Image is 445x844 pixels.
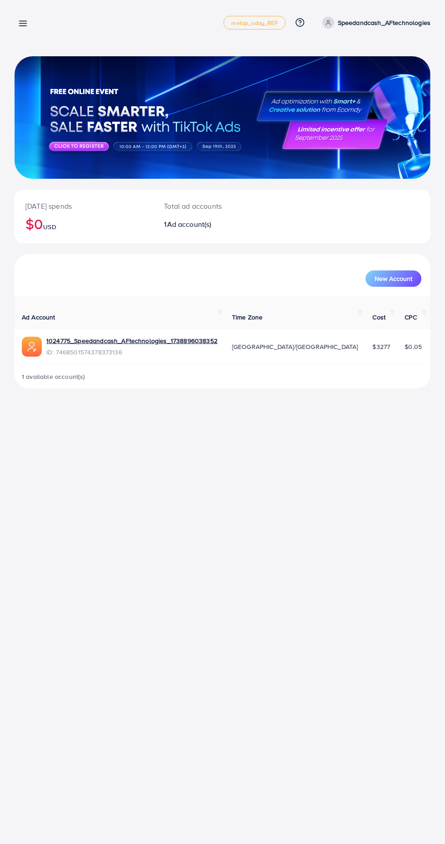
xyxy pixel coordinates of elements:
[164,201,246,211] p: Total ad accounts
[223,16,285,29] a: metap_oday_REF
[231,20,277,26] span: metap_oday_REF
[22,372,85,381] span: 1 available account(s)
[375,275,412,282] span: New Account
[338,17,430,28] p: Speedandcash_AFtechnologies
[372,313,386,322] span: Cost
[25,215,142,232] h2: $0
[22,337,42,357] img: ic-ads-acc.e4c84228.svg
[366,270,421,287] button: New Account
[46,336,218,345] a: 1024775_Speedandcash_AFtechnologies_1738896038352
[167,219,212,229] span: Ad account(s)
[405,342,422,351] span: $0.05
[43,222,56,231] span: USD
[46,348,218,357] span: ID: 7468501574378373136
[232,342,358,351] span: [GEOGRAPHIC_DATA]/[GEOGRAPHIC_DATA]
[164,220,246,229] h2: 1
[25,201,142,211] p: [DATE] spends
[405,313,416,322] span: CPC
[372,342,390,351] span: $3277
[22,313,55,322] span: Ad Account
[232,313,262,322] span: Time Zone
[319,17,430,29] a: Speedandcash_AFtechnologies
